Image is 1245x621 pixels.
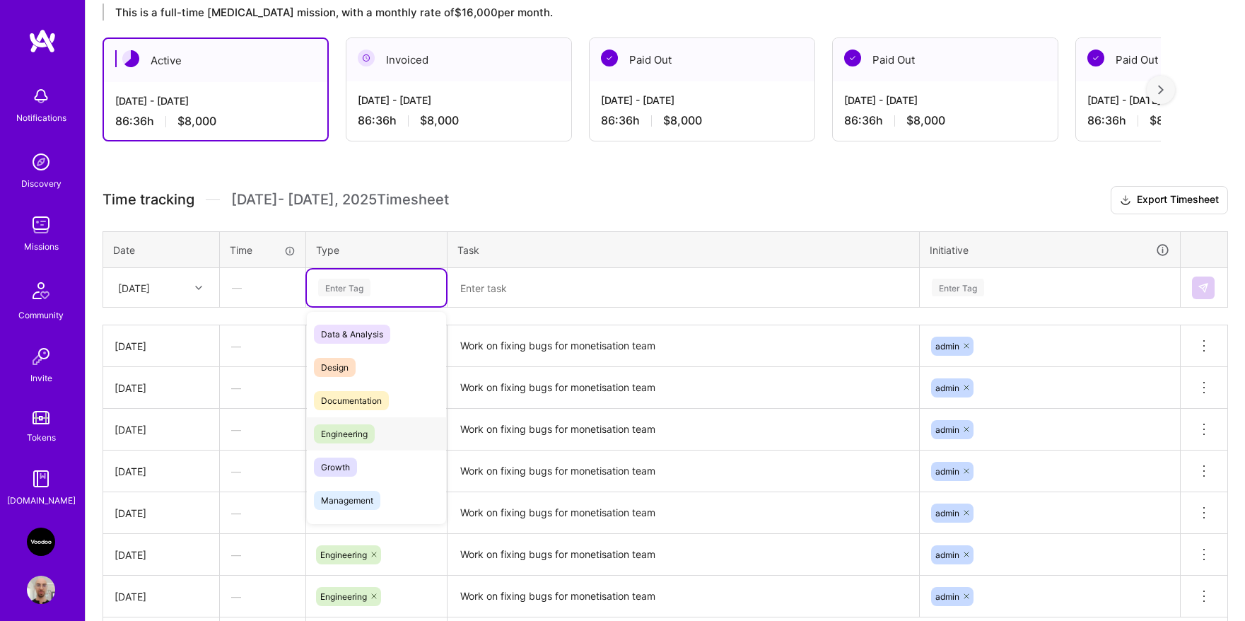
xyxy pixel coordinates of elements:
[27,342,55,371] img: Invite
[1158,85,1164,95] img: right
[314,458,357,477] span: Growth
[220,369,305,407] div: —
[935,508,959,518] span: admin
[220,327,305,365] div: —
[935,424,959,435] span: admin
[449,327,918,366] textarea: Work on fixing bugs for monetisation team
[1198,282,1209,294] img: Submit
[314,358,356,377] span: Design
[1120,193,1131,208] i: icon Download
[358,50,375,66] img: Invoiced
[27,82,55,110] img: bell
[27,211,55,239] img: teamwork
[27,576,55,604] img: User Avatar
[115,381,208,395] div: [DATE]
[601,93,803,108] div: [DATE] - [DATE]
[358,113,560,128] div: 86:36 h
[103,4,1161,21] div: This is a full-time [MEDICAL_DATA] mission, with a monthly rate of $16,000 per month.
[449,368,918,407] textarea: Work on fixing bugs for monetisation team
[28,28,57,54] img: logo
[320,550,367,560] span: Engineering
[231,191,449,209] span: [DATE] - [DATE] , 2025 Timesheet
[1150,113,1188,128] span: $8,000
[33,411,49,424] img: tokens
[115,547,208,562] div: [DATE]
[16,110,66,125] div: Notifications
[220,578,305,615] div: —
[104,39,327,82] div: Active
[314,391,389,410] span: Documentation
[27,528,55,556] img: VooDoo (BeReal): Engineering Execution Squad
[195,284,202,291] i: icon Chevron
[449,494,918,533] textarea: Work on fixing bugs for monetisation team
[844,50,861,66] img: Paid Out
[177,114,216,129] span: $8,000
[449,410,918,449] textarea: Work on fixing bugs for monetisation team
[663,113,702,128] span: $8,000
[115,339,208,354] div: [DATE]
[115,506,208,521] div: [DATE]
[1087,50,1104,66] img: Paid Out
[833,38,1058,81] div: Paid Out
[448,231,920,268] th: Task
[103,191,194,209] span: Time tracking
[220,536,305,574] div: —
[221,269,305,306] div: —
[115,464,208,479] div: [DATE]
[935,550,959,560] span: admin
[935,383,959,393] span: admin
[23,528,59,556] a: VooDoo (BeReal): Engineering Execution Squad
[30,371,52,385] div: Invite
[24,274,58,308] img: Community
[935,341,959,352] span: admin
[23,576,59,604] a: User Avatar
[115,422,208,437] div: [DATE]
[118,280,150,295] div: [DATE]
[1111,186,1228,214] button: Export Timesheet
[115,589,208,604] div: [DATE]
[318,277,370,298] div: Enter Tag
[21,176,62,191] div: Discovery
[7,493,76,508] div: [DOMAIN_NAME]
[449,577,918,616] textarea: Work on fixing bugs for monetisation team
[306,231,448,268] th: Type
[115,114,316,129] div: 86:36 h
[230,243,296,257] div: Time
[449,535,918,574] textarea: Work on fixing bugs for monetisation team
[930,242,1170,258] div: Initiative
[314,325,390,344] span: Data & Analysis
[932,277,984,298] div: Enter Tag
[346,38,571,81] div: Invoiced
[27,465,55,493] img: guide book
[18,308,64,323] div: Community
[115,93,316,108] div: [DATE] - [DATE]
[27,430,56,445] div: Tokens
[314,424,375,443] span: Engineering
[24,239,59,254] div: Missions
[27,148,55,176] img: discovery
[103,231,220,268] th: Date
[906,113,945,128] span: $8,000
[320,591,367,602] span: Engineering
[220,453,305,490] div: —
[601,50,618,66] img: Paid Out
[449,452,918,491] textarea: Work on fixing bugs for monetisation team
[220,494,305,532] div: —
[358,93,560,108] div: [DATE] - [DATE]
[935,466,959,477] span: admin
[590,38,814,81] div: Paid Out
[122,50,139,67] img: Active
[601,113,803,128] div: 86:36 h
[220,411,305,448] div: —
[314,491,380,510] span: Management
[844,113,1046,128] div: 86:36 h
[420,113,459,128] span: $8,000
[844,93,1046,108] div: [DATE] - [DATE]
[935,591,959,602] span: admin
